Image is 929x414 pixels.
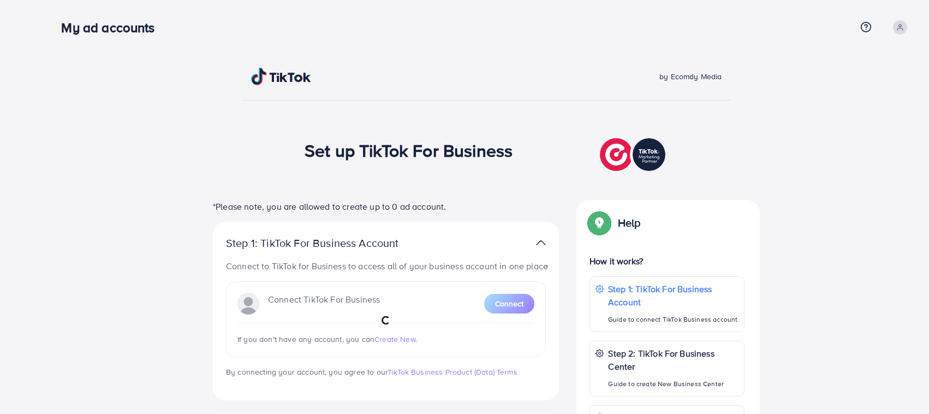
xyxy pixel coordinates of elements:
[608,377,739,391] p: Guide to create New Business Center
[226,236,433,250] p: Step 1: TikTok For Business Account
[618,216,641,229] p: Help
[61,20,163,36] h3: My ad accounts
[589,213,609,233] img: Popup guide
[589,255,745,268] p: How it works?
[305,140,513,161] h1: Set up TikTok For Business
[608,282,739,309] p: Step 1: TikTok For Business Account
[213,200,559,213] p: *Please note, you are allowed to create up to 0 ad account.
[251,68,311,85] img: TikTok
[600,135,668,174] img: TikTok partner
[608,347,739,373] p: Step 2: TikTok For Business Center
[608,313,739,326] p: Guide to connect TikTok Business account
[536,235,546,251] img: TikTok partner
[659,71,722,82] span: by Ecomdy Media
